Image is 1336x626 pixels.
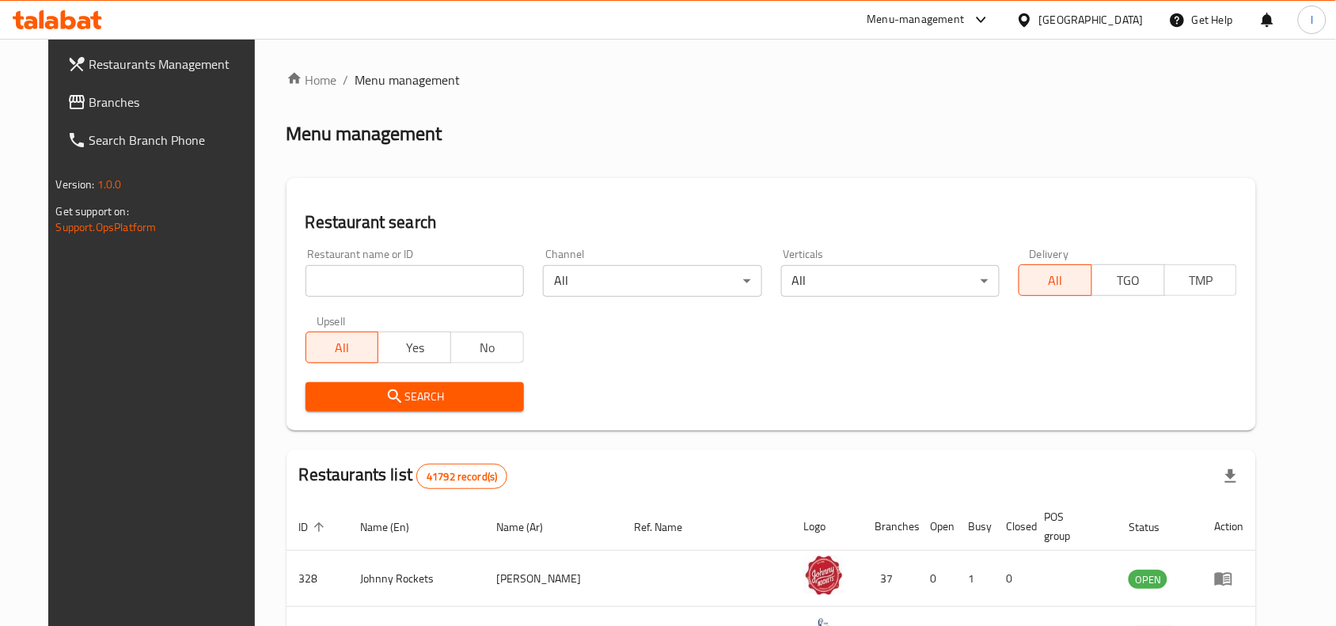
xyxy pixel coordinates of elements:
[457,336,518,359] span: No
[417,469,507,484] span: 41792 record(s)
[918,551,956,607] td: 0
[348,551,484,607] td: Johnny Rockets
[1212,457,1250,495] div: Export file
[89,55,259,74] span: Restaurants Management
[1201,503,1256,551] th: Action
[89,93,259,112] span: Branches
[313,336,373,359] span: All
[956,503,994,551] th: Busy
[484,551,621,607] td: [PERSON_NAME]
[56,217,157,237] a: Support.OpsPlatform
[318,387,511,407] span: Search
[287,121,442,146] h2: Menu management
[1129,570,1167,589] div: OPEN
[1030,249,1069,260] label: Delivery
[343,70,349,89] li: /
[1164,264,1238,296] button: TMP
[1129,518,1180,537] span: Status
[450,332,524,363] button: No
[1129,571,1167,589] span: OPEN
[55,45,271,83] a: Restaurants Management
[1026,269,1086,292] span: All
[306,265,524,297] input: Search for restaurant name or ID..
[89,131,259,150] span: Search Branch Phone
[634,518,703,537] span: Ref. Name
[918,503,956,551] th: Open
[1099,269,1159,292] span: TGO
[385,336,445,359] span: Yes
[863,551,918,607] td: 37
[994,503,1032,551] th: Closed
[306,382,524,412] button: Search
[804,556,844,595] img: Johnny Rockets
[1214,569,1243,588] div: Menu
[299,518,329,537] span: ID
[1039,11,1144,28] div: [GEOGRAPHIC_DATA]
[361,518,431,537] span: Name (En)
[496,518,564,537] span: Name (Ar)
[378,332,451,363] button: Yes
[317,316,346,327] label: Upsell
[55,83,271,121] a: Branches
[287,70,1257,89] nav: breadcrumb
[56,174,95,195] span: Version:
[287,70,337,89] a: Home
[306,332,379,363] button: All
[306,211,1238,234] h2: Restaurant search
[863,503,918,551] th: Branches
[543,265,761,297] div: All
[97,174,122,195] span: 1.0.0
[791,503,863,551] th: Logo
[416,464,507,489] div: Total records count
[355,70,461,89] span: Menu management
[56,201,129,222] span: Get support on:
[1171,269,1232,292] span: TMP
[956,551,994,607] td: 1
[299,463,508,489] h2: Restaurants list
[1019,264,1092,296] button: All
[867,10,965,29] div: Menu-management
[1045,507,1098,545] span: POS group
[781,265,1000,297] div: All
[1311,11,1313,28] span: l
[55,121,271,159] a: Search Branch Phone
[287,551,348,607] td: 328
[1091,264,1165,296] button: TGO
[994,551,1032,607] td: 0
